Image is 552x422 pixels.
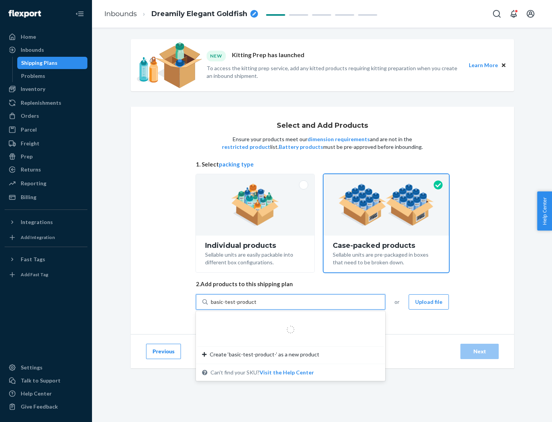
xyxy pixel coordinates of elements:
[537,191,552,231] button: Help Center
[21,46,44,54] div: Inbounds
[17,57,88,69] a: Shipping Plans
[231,184,279,226] img: individual-pack.facf35554cb0f1810c75b2bd6df2d64e.png
[21,33,36,41] div: Home
[21,403,58,410] div: Give Feedback
[21,180,46,187] div: Reporting
[196,280,449,288] span: 2. Add products to this shipping plan
[207,64,462,80] p: To access the kitting prep service, add any kitted products requiring kitting preparation when yo...
[21,99,61,107] div: Replenishments
[21,377,61,384] div: Talk to Support
[499,61,508,69] button: Close
[5,253,87,265] button: Fast Tags
[211,298,257,306] input: Create ‘basic-test-product-’ as a new productCan't find your SKU?Visit the Help Center
[489,6,504,21] button: Open Search Box
[409,294,449,310] button: Upload file
[469,61,498,69] button: Learn More
[5,387,87,400] a: Help Center
[5,124,87,136] a: Parcel
[5,177,87,190] a: Reporting
[207,51,226,61] div: NEW
[21,218,53,226] div: Integrations
[21,193,36,201] div: Billing
[506,6,521,21] button: Open notifications
[104,10,137,18] a: Inbounds
[146,344,181,359] button: Previous
[196,160,449,168] span: 1. Select
[338,184,434,226] img: case-pack.59cecea509d18c883b923b81aeac6d0b.png
[5,137,87,150] a: Freight
[460,344,499,359] button: Next
[5,374,87,387] a: Talk to Support
[17,70,88,82] a: Problems
[333,249,440,266] div: Sellable units are pre-packaged in boxes that need to be broken down.
[221,135,424,151] p: Ensure your products meet our and are not in the list. must be pre-approved before inbounding.
[523,6,538,21] button: Open account menu
[5,83,87,95] a: Inventory
[279,143,323,151] button: Battery products
[21,166,41,173] div: Returns
[5,97,87,109] a: Replenishments
[72,6,87,21] button: Close Navigation
[333,242,440,249] div: Case-packed products
[21,234,55,241] div: Add Integration
[5,401,87,413] button: Give Feedback
[5,163,87,176] a: Returns
[21,72,45,80] div: Problems
[5,361,87,374] a: Settings
[5,110,87,122] a: Orders
[5,216,87,228] button: Integrations
[219,160,254,168] button: packing type
[21,153,33,160] div: Prep
[394,298,399,306] span: or
[21,271,48,278] div: Add Fast Tag
[222,143,270,151] button: restricted product
[21,112,39,120] div: Orders
[467,348,492,355] div: Next
[151,9,247,19] span: Dreamily Elegant Goldfish
[21,364,43,371] div: Settings
[277,122,368,130] h1: Select and Add Products
[205,249,305,266] div: Sellable units are easily packable into different box configurations.
[21,140,39,147] div: Freight
[205,242,305,249] div: Individual products
[98,3,264,25] ol: breadcrumbs
[21,390,52,397] div: Help Center
[232,51,304,61] p: Kitting Prep has launched
[21,256,45,263] div: Fast Tags
[210,369,314,376] span: Can't find your SKU?
[5,31,87,43] a: Home
[5,44,87,56] a: Inbounds
[5,269,87,281] a: Add Fast Tag
[8,10,41,18] img: Flexport logo
[307,135,370,143] button: dimension requirements
[210,351,319,358] span: Create ‘basic-test-product-’ as a new product
[5,191,87,203] a: Billing
[21,85,45,93] div: Inventory
[5,231,87,244] a: Add Integration
[21,126,37,134] div: Parcel
[21,59,58,67] div: Shipping Plans
[260,369,314,376] button: Create ‘basic-test-product-’ as a new productCan't find your SKU?
[5,150,87,163] a: Prep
